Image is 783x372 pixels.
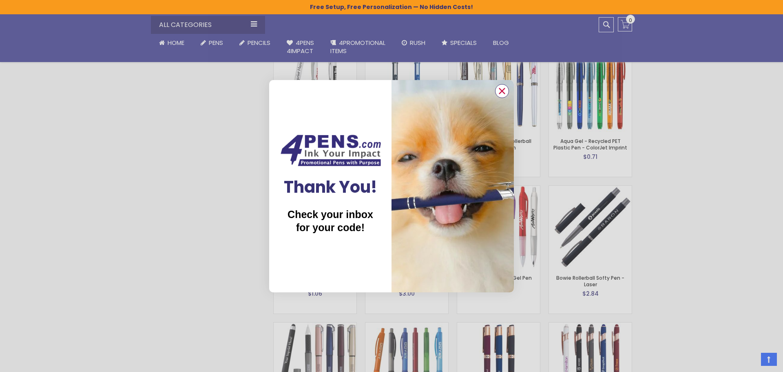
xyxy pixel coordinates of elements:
span: Check your inbox for your code! [288,209,373,233]
button: Close dialog [495,84,509,98]
span: Thank You! [284,176,377,198]
img: b2d7038a-49cb-4a70-a7cc-c7b8314b33fd.jpeg [391,80,514,292]
img: Couch [277,132,383,169]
